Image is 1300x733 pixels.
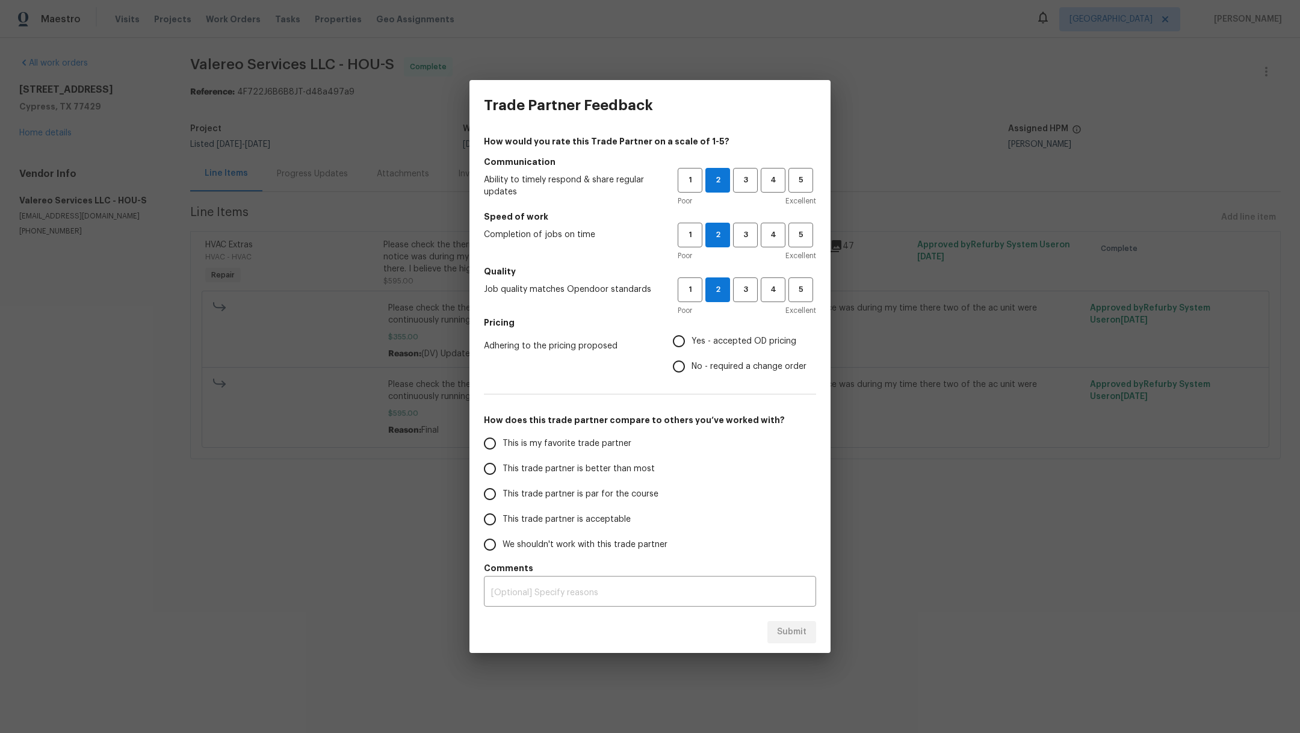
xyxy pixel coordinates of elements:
[761,277,785,302] button: 4
[692,360,806,373] span: No - required a change order
[484,156,816,168] h5: Communication
[706,173,729,187] span: 2
[788,223,813,247] button: 5
[503,488,658,501] span: This trade partner is par for the course
[706,283,729,297] span: 2
[678,223,702,247] button: 1
[734,173,757,187] span: 3
[705,277,730,302] button: 2
[762,228,784,242] span: 4
[678,305,692,317] span: Poor
[503,438,631,450] span: This is my favorite trade partner
[673,329,816,379] div: Pricing
[785,195,816,207] span: Excellent
[785,250,816,262] span: Excellent
[762,283,784,297] span: 4
[762,173,784,187] span: 4
[484,265,816,277] h5: Quality
[484,211,816,223] h5: Speed of work
[761,223,785,247] button: 4
[734,228,757,242] span: 3
[484,562,816,574] h5: Comments
[679,173,701,187] span: 1
[734,283,757,297] span: 3
[484,283,658,295] span: Job quality matches Opendoor standards
[761,168,785,193] button: 4
[705,223,730,247] button: 2
[503,463,655,475] span: This trade partner is better than most
[788,277,813,302] button: 5
[503,539,667,551] span: We shouldn't work with this trade partner
[733,223,758,247] button: 3
[484,431,816,557] div: How does this trade partner compare to others you’ve worked with?
[679,283,701,297] span: 1
[790,173,812,187] span: 5
[706,228,729,242] span: 2
[692,335,796,348] span: Yes - accepted OD pricing
[733,277,758,302] button: 3
[678,168,702,193] button: 1
[678,277,702,302] button: 1
[678,250,692,262] span: Poor
[790,283,812,297] span: 5
[733,168,758,193] button: 3
[705,168,730,193] button: 2
[785,305,816,317] span: Excellent
[484,317,816,329] h5: Pricing
[679,228,701,242] span: 1
[484,340,654,352] span: Adhering to the pricing proposed
[484,174,658,198] span: Ability to timely respond & share regular updates
[503,513,631,526] span: This trade partner is acceptable
[484,414,816,426] h5: How does this trade partner compare to others you’ve worked with?
[484,135,816,147] h4: How would you rate this Trade Partner on a scale of 1-5?
[790,228,812,242] span: 5
[484,229,658,241] span: Completion of jobs on time
[484,97,653,114] h3: Trade Partner Feedback
[678,195,692,207] span: Poor
[788,168,813,193] button: 5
